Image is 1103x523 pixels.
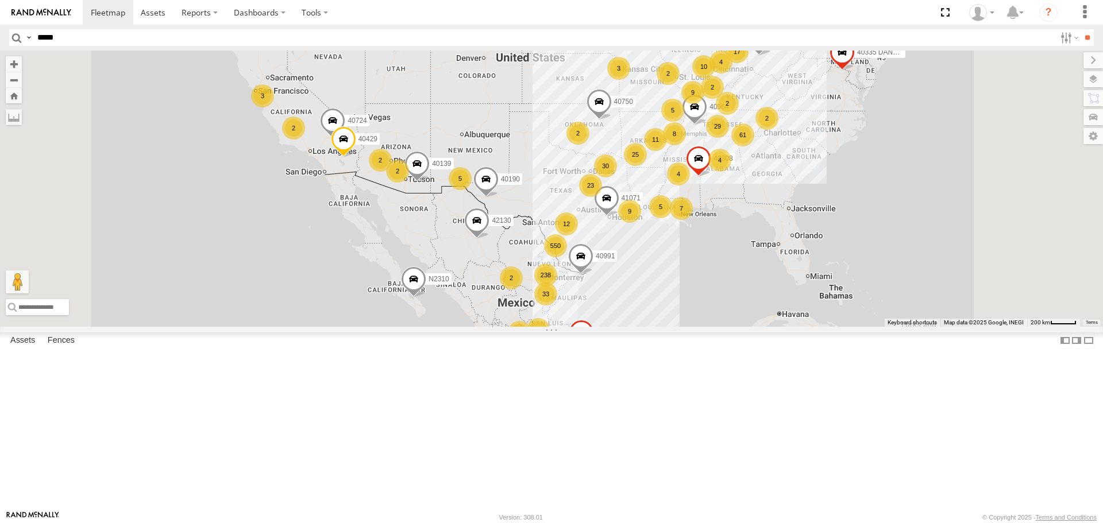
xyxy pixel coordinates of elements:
[6,72,22,88] button: Zoom out
[1036,514,1097,521] a: Terms and Conditions
[6,56,22,72] button: Zoom in
[5,333,41,349] label: Assets
[944,319,1024,326] span: Map data ©2025 Google, INEGI
[596,252,615,260] span: 40991
[534,282,557,305] div: 33
[1083,332,1094,349] label: Hide Summary Table
[534,264,557,286] div: 238
[670,197,693,220] div: 7
[6,512,59,523] a: Visit our Website
[888,319,937,327] button: Keyboard shortcuts
[42,333,80,349] label: Fences
[369,149,392,172] div: 2
[857,49,908,57] span: 40335 DAÑADO
[614,98,633,106] span: 40750
[386,160,409,183] div: 2
[706,115,729,138] div: 29
[1027,319,1080,327] button: Map Scale: 200 km per 42 pixels
[1031,319,1050,326] span: 200 km
[624,143,647,166] div: 25
[692,55,715,78] div: 10
[358,135,377,143] span: 40429
[982,514,1097,521] div: © Copyright 2025 -
[429,276,449,284] span: N2310
[544,234,567,257] div: 550
[701,76,724,99] div: 2
[6,109,22,125] label: Measure
[661,99,684,122] div: 5
[708,149,731,172] div: 4
[667,162,690,185] div: 4
[726,40,749,63] div: 17
[1056,29,1081,46] label: Search Filter Options
[566,122,589,145] div: 2
[709,103,728,111] span: 40964
[6,270,29,293] button: Drag Pegman onto the map to open Street View
[622,195,641,203] span: 41071
[1083,128,1103,144] label: Map Settings
[348,117,367,125] span: 40724
[6,88,22,103] button: Zoom Home
[11,9,71,17] img: rand-logo.svg
[681,81,704,104] div: 9
[1071,332,1082,349] label: Dock Summary Table to the Right
[449,167,472,190] div: 5
[432,160,451,168] span: 40139
[649,195,672,218] div: 5
[663,122,686,145] div: 8
[709,51,732,73] div: 4
[508,321,531,344] div: 18
[1086,320,1098,324] a: Terms (opens in new tab)
[714,154,732,162] span: 40308
[24,29,33,46] label: Search Query
[657,62,680,85] div: 2
[492,217,511,225] span: 42130
[499,514,543,521] div: Version: 308.01
[527,318,550,341] div: 69
[965,4,998,21] div: Caseta Laredo TX
[1039,3,1058,22] i: ?
[251,84,274,107] div: 3
[731,123,754,146] div: 61
[555,212,578,235] div: 12
[501,176,520,184] span: 40190
[1059,332,1071,349] label: Dock Summary Table to the Left
[282,117,305,140] div: 2
[618,200,641,223] div: 9
[594,154,617,177] div: 30
[607,57,630,80] div: 3
[644,128,667,151] div: 11
[500,266,523,289] div: 2
[755,107,778,130] div: 2
[716,92,739,115] div: 2
[579,174,602,197] div: 23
